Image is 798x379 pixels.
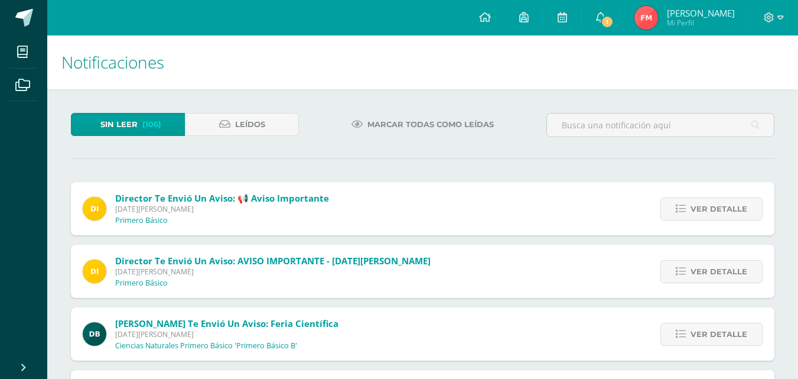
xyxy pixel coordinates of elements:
p: Primero Básico [115,278,168,288]
img: f0b35651ae50ff9c693c4cbd3f40c4bb.png [83,260,106,283]
span: Leídos [235,114,265,135]
span: [DATE][PERSON_NAME] [115,267,431,277]
a: Leídos [185,113,299,136]
span: [DATE][PERSON_NAME] [115,329,338,339]
span: (106) [142,114,161,135]
span: Sin leer [100,114,138,135]
a: Marcar todas como leídas [337,113,509,136]
span: 1 [601,15,614,28]
span: Ver detalle [690,198,747,220]
input: Busca una notificación aquí [547,114,774,137]
span: Ver detalle [690,261,747,283]
span: Mi Perfil [667,18,735,28]
span: Marcar todas como leídas [367,114,494,135]
img: 2ce8b78723d74065a2fbc9da14b79a38.png [83,322,106,346]
span: [PERSON_NAME] [667,7,735,19]
img: e7e831ab183abe764ca085a59fd3502c.png [634,6,658,30]
span: Ver detalle [690,323,747,345]
span: [PERSON_NAME] te envió un aviso: Feria Científica [115,318,338,329]
a: Sin leer(106) [71,113,185,136]
p: Primero Básico [115,216,168,225]
span: Director te envió un aviso: AVISO IMPORTANTE - [DATE][PERSON_NAME] [115,255,431,267]
span: Director te envió un aviso: 📢 Aviso Importante [115,192,329,204]
span: Notificaciones [61,51,164,73]
p: Ciencias Naturales Primero Básico 'Primero Básico B' [115,341,297,351]
span: [DATE][PERSON_NAME] [115,204,329,214]
img: f0b35651ae50ff9c693c4cbd3f40c4bb.png [83,197,106,221]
